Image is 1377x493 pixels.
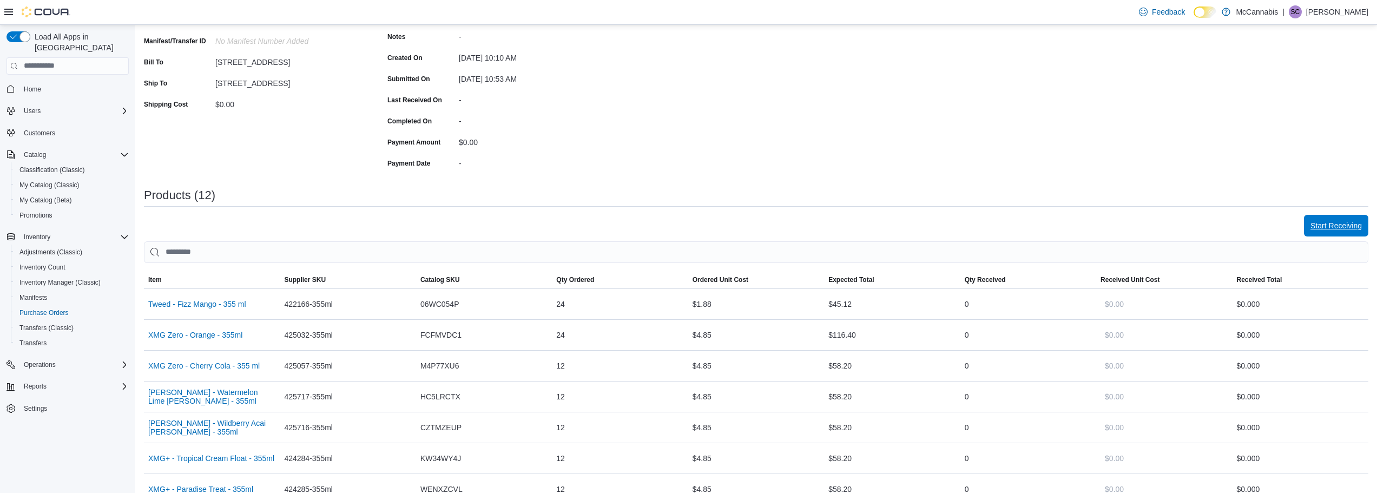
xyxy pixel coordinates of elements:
span: My Catalog (Classic) [19,181,80,189]
p: McCannabis [1236,5,1278,18]
div: [DATE] 10:53 AM [459,70,604,83]
a: My Catalog (Classic) [15,179,84,192]
span: 425716-355ml [284,421,333,434]
button: XMG Zero - Orange - 355ml [148,331,242,339]
a: Classification (Classic) [15,163,89,176]
div: 24 [552,324,688,346]
span: M4P77XU6 [420,359,459,372]
button: Catalog [2,147,133,162]
button: Settings [2,400,133,416]
span: Manifests [19,293,47,302]
div: $58.20 [824,386,960,407]
span: Transfers (Classic) [19,324,74,332]
div: $0.00 0 [1237,328,1365,341]
button: [PERSON_NAME] - Wildberry Acai [PERSON_NAME] - 355ml [148,419,275,436]
label: Created On [387,54,423,62]
div: $0.00 0 [1237,298,1365,311]
a: Inventory Manager (Classic) [15,276,105,289]
label: Bill To [144,58,163,67]
a: Transfers (Classic) [15,321,78,334]
div: $4.85 [688,448,824,469]
span: FCFMVDC1 [420,328,462,341]
span: $0.00 [1105,422,1124,433]
div: $58.20 [824,355,960,377]
button: Expected Total [824,271,960,288]
h3: Products (12) [144,189,215,202]
span: $0.00 [1105,330,1124,340]
button: Qty Received [960,271,1096,288]
span: Transfers [15,337,129,350]
span: Reports [19,380,129,393]
p: | [1282,5,1284,18]
button: My Catalog (Beta) [11,193,133,208]
div: [DATE] 10:10 AM [459,49,604,62]
span: Promotions [15,209,129,222]
button: Inventory Manager (Classic) [11,275,133,290]
span: Received Unit Cost [1101,275,1159,284]
div: $1.88 [688,293,824,315]
span: Ordered Unit Cost [693,275,748,284]
button: Ordered Unit Cost [688,271,824,288]
nav: Complex example [6,77,129,445]
label: Manifest/Transfer ID [144,37,206,45]
div: 12 [552,448,688,469]
div: No Manifest Number added [215,32,360,45]
button: Inventory [2,229,133,245]
span: Users [24,107,41,115]
button: XMG+ - Tropical Cream Float - 355ml [148,454,274,463]
a: Adjustments (Classic) [15,246,87,259]
div: 12 [552,417,688,438]
span: $0.00 [1105,360,1124,371]
span: 425717-355ml [284,390,333,403]
a: My Catalog (Beta) [15,194,76,207]
div: [STREET_ADDRESS] [215,54,360,67]
button: My Catalog (Classic) [11,178,133,193]
span: Inventory Manager (Classic) [19,278,101,287]
button: Operations [19,358,60,371]
span: My Catalog (Beta) [15,194,129,207]
label: Payment Date [387,159,430,168]
button: Supplier SKU [280,271,416,288]
div: $4.85 [688,324,824,346]
span: Feedback [1152,6,1185,17]
span: Operations [19,358,129,371]
div: 0 [960,324,1096,346]
span: Home [19,82,129,96]
span: Classification (Classic) [15,163,129,176]
button: Purchase Orders [11,305,133,320]
span: CZTMZEUP [420,421,462,434]
button: $0.00 [1101,386,1128,407]
label: Payment Amount [387,138,440,147]
div: $116.40 [824,324,960,346]
div: Steven Comeau [1289,5,1302,18]
div: 0 [960,355,1096,377]
span: HC5LRCTX [420,390,460,403]
div: 0 [960,293,1096,315]
span: Manifests [15,291,129,304]
span: Adjustments (Classic) [15,246,129,259]
a: Home [19,83,45,96]
a: Customers [19,127,60,140]
div: $4.85 [688,417,824,438]
span: Item [148,275,162,284]
button: Received Total [1233,271,1369,288]
button: $0.00 [1101,448,1128,469]
div: 0 [960,448,1096,469]
span: Settings [24,404,47,413]
span: $0.00 [1105,453,1124,464]
span: Received Total [1237,275,1282,284]
div: $4.85 [688,386,824,407]
span: SC [1291,5,1300,18]
button: [PERSON_NAME] - Watermelon Lime [PERSON_NAME] - 355ml [148,388,275,405]
a: Settings [19,402,51,415]
button: XMG Zero - Cherry Cola - 355 ml [148,361,260,370]
a: Promotions [15,209,57,222]
button: Operations [2,357,133,372]
button: Reports [2,379,133,394]
a: Feedback [1135,1,1189,23]
div: 24 [552,293,688,315]
div: 0 [960,417,1096,438]
div: $0.00 0 [1237,421,1365,434]
span: $0.00 [1105,391,1124,402]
